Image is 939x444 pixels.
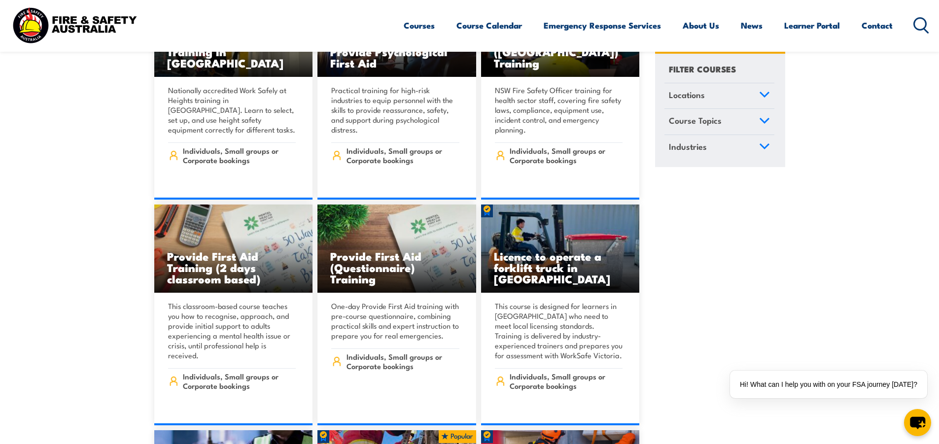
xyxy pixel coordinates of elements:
span: Locations [669,88,705,102]
a: Course Calendar [456,12,522,38]
img: Licence to operate a forklift truck Training [481,205,640,293]
a: Contact [862,12,893,38]
span: Industries [669,140,707,153]
a: Locations [664,83,774,109]
a: Course Topics [664,109,774,135]
h3: Provide Psychological First Aid [330,46,463,68]
a: News [741,12,763,38]
h3: Provide First Aid Training (2 days classroom based) [167,250,300,284]
p: NSW Fire Safety Officer training for health sector staff, covering fire safety laws, compliance, ... [495,85,623,135]
a: Industries [664,135,774,161]
h3: Provide First Aid (Questionnaire) Training [330,250,463,284]
div: Hi! What can I help you with on your FSA journey [DATE]? [730,371,927,398]
a: Licence to operate a forklift truck in [GEOGRAPHIC_DATA] [481,205,640,293]
span: Individuals, Small groups or Corporate bookings [183,146,296,165]
button: chat-button [904,409,931,436]
h3: Licence to operate a forklift truck in [GEOGRAPHIC_DATA] [494,250,627,284]
a: Courses [404,12,435,38]
img: Mental Health First Aid Training (Standard) – Blended Classroom [317,205,476,293]
h3: Fire Safety Officer ([GEOGRAPHIC_DATA]) Training [494,34,627,68]
span: Individuals, Small groups or Corporate bookings [510,146,623,165]
p: Nationally accredited Work Safely at Heights training in [GEOGRAPHIC_DATA]. Learn to select, set ... [168,85,296,135]
img: Mental Health First Aid Training (Standard) – Classroom [154,205,313,293]
a: Provide First Aid Training (2 days classroom based) [154,205,313,293]
p: This classroom-based course teaches you how to recognise, approach, and provide initial support t... [168,301,296,360]
span: Individuals, Small groups or Corporate bookings [183,372,296,390]
a: Learner Portal [784,12,840,38]
a: Emergency Response Services [544,12,661,38]
h4: FILTER COURSES [669,62,736,75]
h3: Work Safely at Heights Training in [GEOGRAPHIC_DATA] [167,34,300,68]
span: Individuals, Small groups or Corporate bookings [347,146,459,165]
a: About Us [683,12,719,38]
p: One-day Provide First Aid training with pre-course questionnaire, combining practical skills and ... [331,301,459,341]
span: Individuals, Small groups or Corporate bookings [510,372,623,390]
p: This course is designed for learners in [GEOGRAPHIC_DATA] who need to meet local licensing standa... [495,301,623,360]
span: Course Topics [669,114,722,128]
p: Practical training for high-risk industries to equip personnel with the skills to provide reassur... [331,85,459,135]
a: Provide First Aid (Questionnaire) Training [317,205,476,293]
span: Individuals, Small groups or Corporate bookings [347,352,459,371]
